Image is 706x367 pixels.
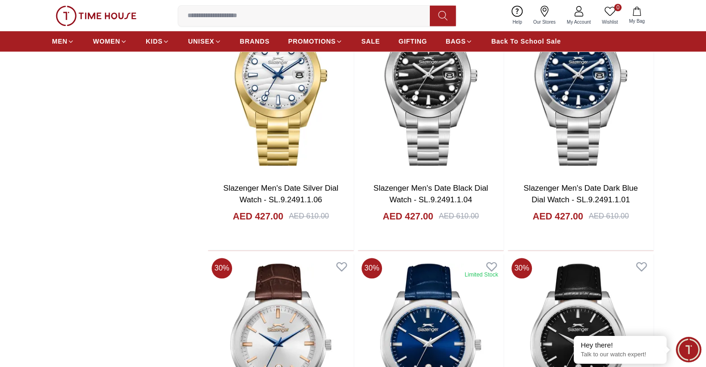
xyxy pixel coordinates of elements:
[52,33,74,50] a: MEN
[398,33,427,50] a: GIFTING
[532,210,583,223] h4: AED 427.00
[382,210,433,223] h4: AED 427.00
[446,33,473,50] a: BAGS
[676,337,701,362] div: Chat Widget
[289,211,329,222] div: AED 610.00
[581,341,660,350] div: Hey there!
[240,33,270,50] a: BRANDS
[596,4,623,27] a: 0Wishlist
[528,4,561,27] a: Our Stores
[446,37,466,46] span: BAGS
[93,37,120,46] span: WOMEN
[563,19,595,26] span: My Account
[530,19,559,26] span: Our Stores
[507,4,528,27] a: Help
[623,5,650,26] button: My Bag
[288,37,336,46] span: PROMOTIONS
[188,37,214,46] span: UNISEX
[93,33,127,50] a: WOMEN
[581,351,660,359] p: Talk to our watch expert!
[361,33,380,50] a: SALE
[146,33,169,50] a: KIDS
[614,4,622,11] span: 0
[146,37,162,46] span: KIDS
[361,37,380,46] span: SALE
[491,33,561,50] a: Back To School Sale
[625,18,648,25] span: My Bag
[233,210,283,223] h4: AED 427.00
[223,184,338,205] a: Slazenger Men's Date Silver Dial Watch - SL.9.2491.1.06
[212,258,232,278] span: 30 %
[373,184,488,205] a: Slazenger Men's Date Black Dial Watch - SL.9.2491.1.04
[188,33,221,50] a: UNISEX
[465,271,498,278] div: Limited Stock
[439,211,479,222] div: AED 610.00
[56,6,136,26] img: ...
[524,184,638,205] a: Slazenger Men's Date Dark Blue Dial Watch - SL.9.2491.1.01
[240,37,270,46] span: BRANDS
[589,211,628,222] div: AED 610.00
[598,19,622,26] span: Wishlist
[52,37,67,46] span: MEN
[362,258,382,278] span: 30 %
[398,37,427,46] span: GIFTING
[512,258,532,278] span: 30 %
[509,19,526,26] span: Help
[491,37,561,46] span: Back To School Sale
[288,33,343,50] a: PROMOTIONS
